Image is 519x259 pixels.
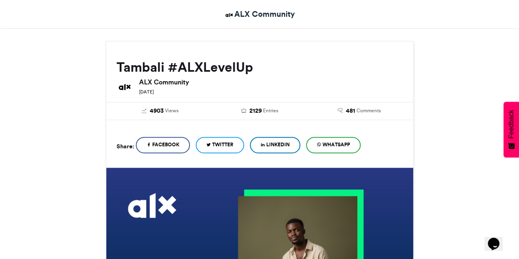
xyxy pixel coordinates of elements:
[152,141,179,148] span: Facebook
[139,79,403,85] h6: ALX Community
[224,8,295,20] a: ALX Community
[322,141,350,148] span: WhatsApp
[266,141,290,148] span: LinkedIn
[224,10,234,20] img: ALX Community
[117,107,204,116] a: 4903 Views
[306,137,361,153] a: WhatsApp
[117,79,133,95] img: ALX Community
[485,226,511,251] iframe: chat widget
[212,141,233,148] span: Twitter
[150,107,164,116] span: 4903
[263,107,278,114] span: Entries
[503,102,519,157] button: Feedback - Show survey
[346,107,355,116] span: 481
[139,89,154,95] small: [DATE]
[249,107,261,116] span: 2129
[136,137,190,153] a: Facebook
[250,137,300,153] a: LinkedIn
[216,107,303,116] a: 2129 Entries
[117,141,134,152] h5: Share:
[508,110,515,139] span: Feedback
[165,107,178,114] span: Views
[117,60,403,75] h2: Tambali #ALXLevelUp
[316,107,403,116] a: 481 Comments
[196,137,244,153] a: Twitter
[357,107,381,114] span: Comments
